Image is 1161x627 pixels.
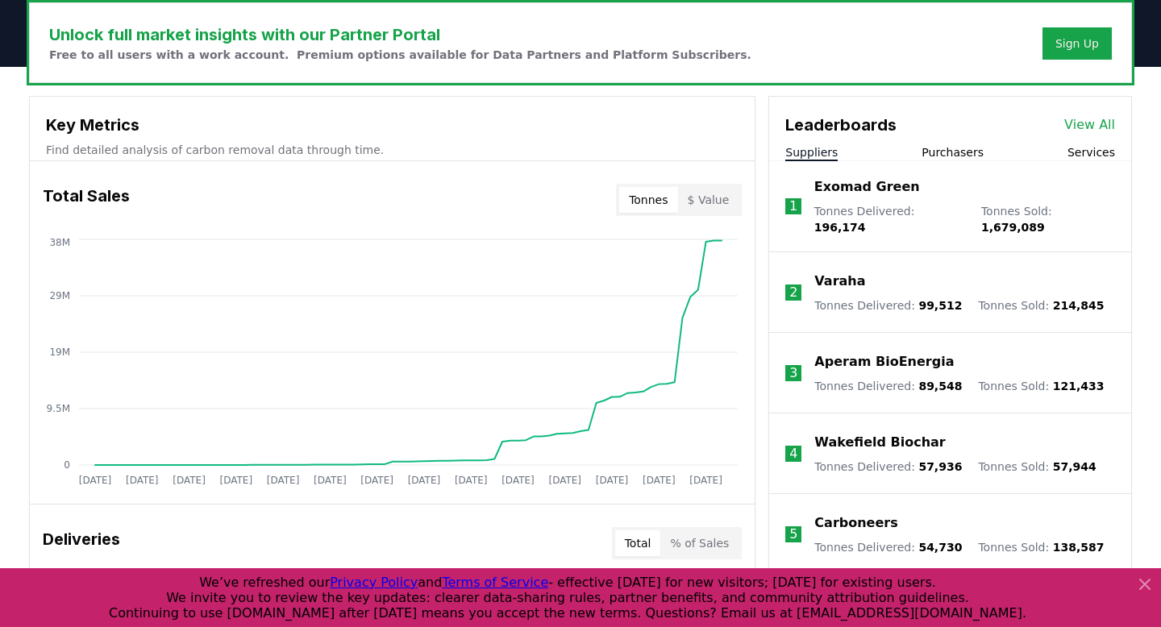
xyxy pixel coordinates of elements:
[596,475,629,486] tspan: [DATE]
[1053,541,1105,554] span: 138,587
[43,184,130,216] h3: Total Sales
[981,203,1115,235] p: Tonnes Sold :
[814,459,962,475] p: Tonnes Delivered :
[408,475,441,486] tspan: [DATE]
[615,530,661,556] button: Total
[814,177,920,197] a: Exomad Green
[789,525,797,544] p: 5
[501,475,535,486] tspan: [DATE]
[660,530,739,556] button: % of Sales
[455,475,488,486] tspan: [DATE]
[64,459,70,471] tspan: 0
[1053,299,1105,312] span: 214,845
[1053,380,1105,392] span: 121,433
[922,144,984,160] button: Purchasers
[785,113,897,137] h3: Leaderboards
[548,475,581,486] tspan: [DATE]
[360,475,393,486] tspan: [DATE]
[981,221,1045,234] span: 1,679,089
[785,144,838,160] button: Suppliers
[49,237,70,248] tspan: 38M
[978,539,1104,555] p: Tonnes Sold :
[814,539,962,555] p: Tonnes Delivered :
[1042,27,1112,60] button: Sign Up
[978,297,1104,313] p: Tonnes Sold :
[814,297,962,313] p: Tonnes Delivered :
[49,23,751,47] h3: Unlock full market insights with our Partner Portal
[814,203,965,235] p: Tonnes Delivered :
[79,475,112,486] tspan: [DATE]
[47,403,70,414] tspan: 9.5M
[789,283,797,302] p: 2
[1064,115,1115,135] a: View All
[49,347,70,358] tspan: 19M
[814,433,945,452] a: Wakefield Biochar
[814,221,866,234] span: 196,174
[49,47,751,63] p: Free to all users with a work account. Premium options available for Data Partners and Platform S...
[814,272,865,291] a: Varaha
[789,444,797,463] p: 4
[918,460,962,473] span: 57,936
[49,290,70,301] tspan: 29M
[689,475,722,486] tspan: [DATE]
[918,299,962,312] span: 99,512
[173,475,206,486] tspan: [DATE]
[814,513,897,533] a: Carboneers
[918,380,962,392] span: 89,548
[43,527,120,559] h3: Deliveries
[643,475,676,486] tspan: [DATE]
[46,142,739,158] p: Find detailed analysis of carbon removal data through time.
[978,459,1096,475] p: Tonnes Sold :
[814,378,962,394] p: Tonnes Delivered :
[678,187,739,213] button: $ Value
[1053,460,1096,473] span: 57,944
[1067,144,1115,160] button: Services
[619,187,677,213] button: Tonnes
[814,352,954,372] a: Aperam BioEnergia
[978,378,1104,394] p: Tonnes Sold :
[918,541,962,554] span: 54,730
[220,475,253,486] tspan: [DATE]
[789,197,797,216] p: 1
[267,475,300,486] tspan: [DATE]
[46,113,739,137] h3: Key Metrics
[314,475,347,486] tspan: [DATE]
[126,475,159,486] tspan: [DATE]
[1055,35,1099,52] a: Sign Up
[789,363,797,383] p: 3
